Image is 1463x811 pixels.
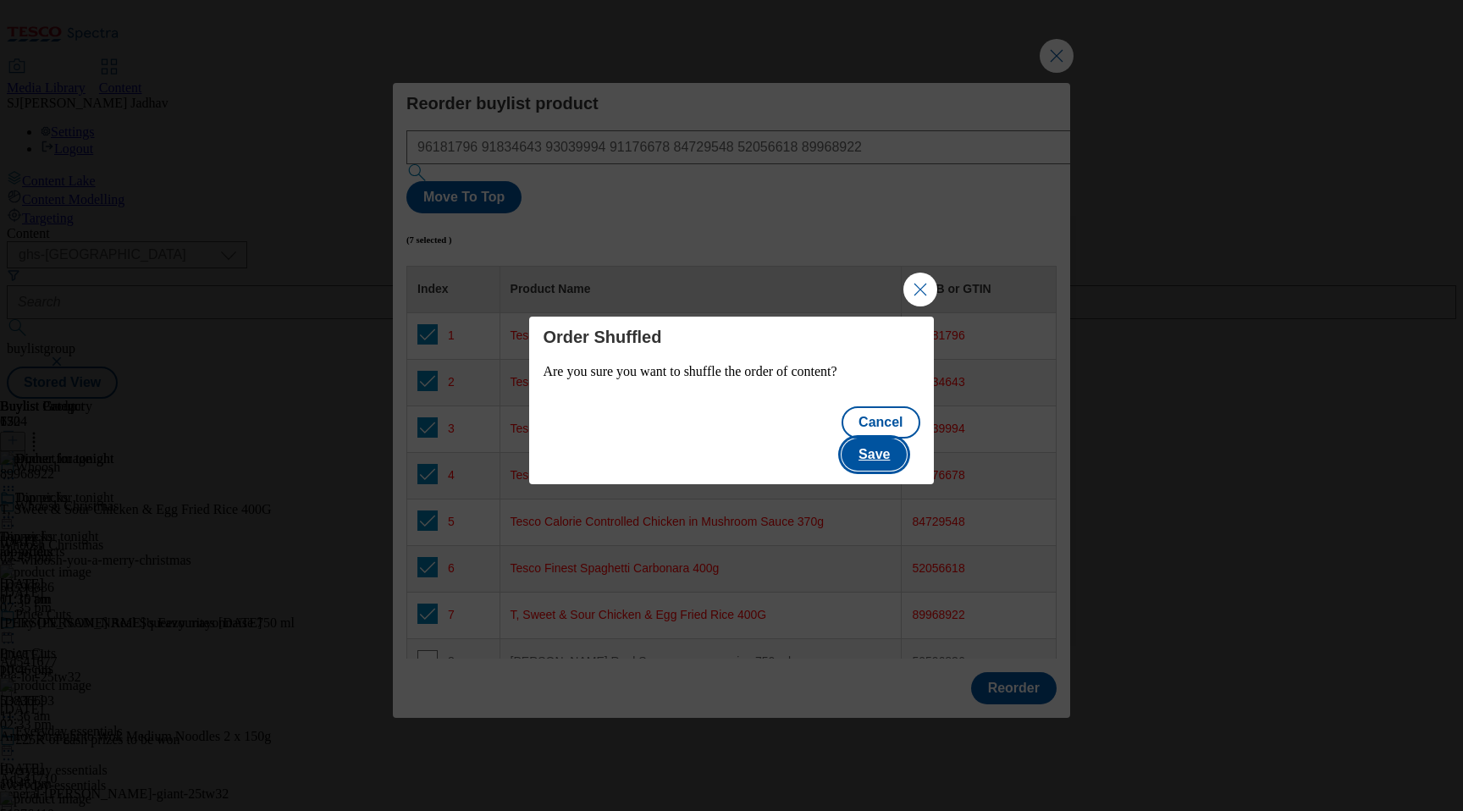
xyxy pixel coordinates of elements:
[543,364,919,379] p: Are you sure you want to shuffle the order of content?
[842,406,919,439] button: Cancel
[842,439,907,471] button: Save
[543,327,919,347] h4: Order Shuffled
[903,273,937,306] button: Close Modal
[529,317,933,484] div: Modal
